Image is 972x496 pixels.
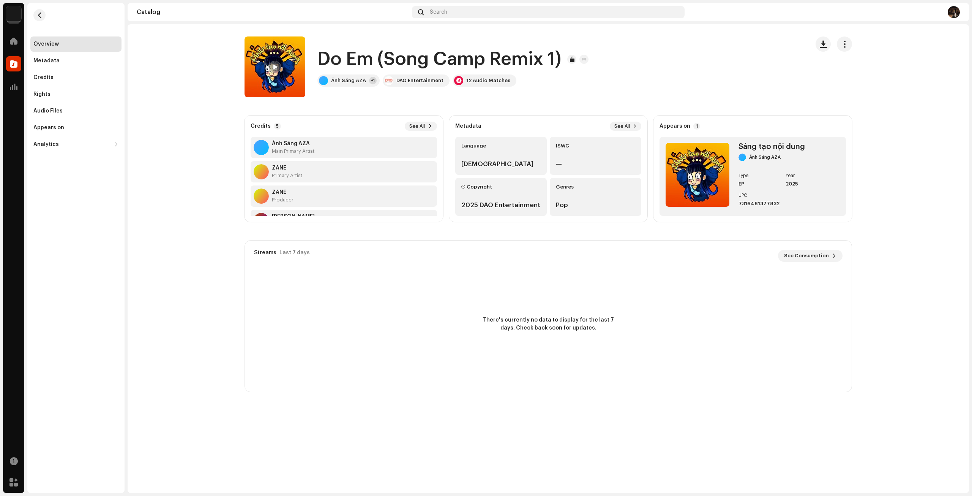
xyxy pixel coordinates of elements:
strong: Metadata [455,123,481,129]
re-m-nav-item: Metadata [30,53,121,68]
div: Pop [556,201,635,210]
div: — [556,160,635,169]
strong: Ánh Sáng AZA [272,141,314,147]
div: Audio Files [33,108,63,114]
div: Appears on [33,125,64,131]
img: 5ee2325c-0870-4e39-8a58-575db72613f9 [666,143,729,207]
div: Credits [33,74,54,81]
div: Ⓟ Copyright [461,184,541,190]
span: See Consumption [784,248,829,263]
div: 2025 [786,181,827,187]
div: Producer [272,197,293,203]
button: See All [405,122,437,131]
strong: Đặng Công Danh [272,214,320,220]
div: Streams [254,250,276,256]
re-m-nav-item: Credits [30,70,121,85]
re-m-nav-item: Overview [30,36,121,52]
h1: Do Em (Song Camp Remix 1) [317,47,561,71]
img: 5ee2325c-0870-4e39-8a58-575db72613f9 [245,36,305,97]
button: See Consumption [778,250,843,262]
div: Ánh Sáng AZA [331,78,366,84]
strong: ZANE [272,165,302,171]
div: Analytics [33,141,59,147]
re-m-nav-item: Rights [30,87,121,102]
span: See All [614,123,630,129]
div: Last 7 days [279,250,310,256]
div: Ánh Sáng AZA [749,154,781,160]
div: Type [738,173,779,178]
strong: Credits [251,123,271,129]
re-m-nav-item: Audio Files [30,103,121,119]
div: Overview [33,41,59,47]
re-m-nav-dropdown: Analytics [30,137,121,152]
re-m-nav-item: Appears on [30,120,121,135]
div: UPC [738,193,779,198]
div: [DEMOGRAPHIC_DATA] [461,160,541,169]
div: Catalog [137,9,409,15]
div: DAO Entertainment [396,78,443,84]
div: 7316481377832 [738,201,779,207]
div: Genres [556,184,635,190]
div: +1 [369,77,377,84]
button: See All [610,122,641,131]
div: Rights [33,91,50,97]
span: Search [430,9,447,15]
p-badge: 5 [274,123,281,130]
div: ISWC [556,143,635,149]
div: Sáng tạo nội dung [738,143,827,151]
strong: Appears on [660,123,690,129]
div: Year [786,173,827,178]
img: 98bcd397-b701-4be7-9bae-bf5640afdda1 [384,76,393,85]
span: There's currently no data to display for the last 7 days. Check back soon for updates. [480,316,617,332]
div: Main Primary Artist [272,148,314,154]
div: EP [738,181,779,187]
div: Metadata [33,58,60,64]
img: 80d4553b-db72-4141-ab10-a8b2c0ec5c9d [948,6,960,18]
div: Primary Artist [272,173,302,179]
strong: ZANE [272,189,293,195]
div: 12 Audio Matches [466,78,510,84]
div: Language [461,143,541,149]
p-badge: 1 [693,123,700,130]
span: See All [409,123,425,129]
img: 76e35660-c1c7-4f61-ac9e-76e2af66a330 [6,6,21,21]
div: 2025 DAO Entertainment [461,201,541,210]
